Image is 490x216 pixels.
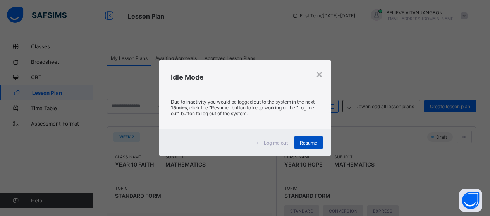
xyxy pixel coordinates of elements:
[264,140,288,146] span: Log me out
[316,67,323,80] div: ×
[300,140,317,146] span: Resume
[171,99,319,116] p: Due to inactivity you would be logged out to the system in the next , click the "Resume" button t...
[171,105,187,111] strong: 15mins
[171,73,319,81] h2: Idle Mode
[459,189,482,212] button: Open asap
